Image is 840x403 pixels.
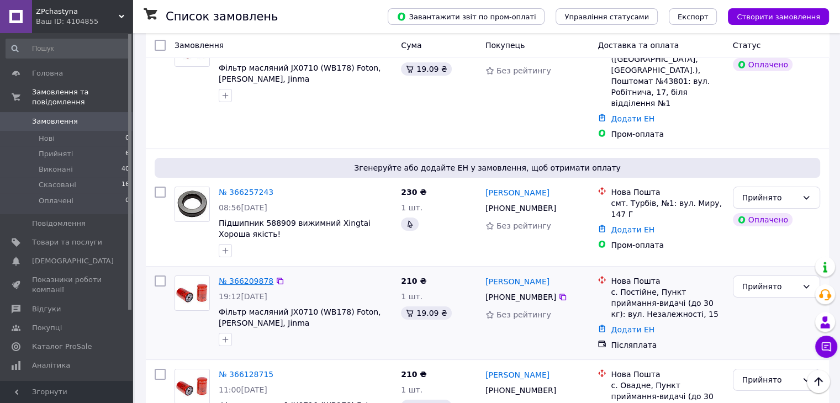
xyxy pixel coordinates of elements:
[611,240,723,251] div: Пром-оплата
[401,188,426,197] span: 230 ₴
[496,221,551,230] span: Без рейтингу
[39,165,73,174] span: Виконані
[219,385,267,394] span: 11:00[DATE]
[483,383,558,398] div: [PHONE_NUMBER]
[388,8,545,25] button: Завантажити звіт по пром-оплаті
[401,277,426,285] span: 210 ₴
[32,87,133,107] span: Замовлення та повідомлення
[611,114,654,123] a: Додати ЕН
[219,370,273,379] a: № 366128715
[611,129,723,140] div: Пром-оплата
[815,336,837,358] button: Чат з покупцем
[496,310,551,319] span: Без рейтингу
[733,58,793,71] div: Оплачено
[401,203,422,212] span: 1 шт.
[611,275,723,287] div: Нова Пошта
[611,287,723,320] div: с. Постійне, Пункт приймання-видачі (до 30 кг): вул. Незалежності, 15
[39,134,55,144] span: Нові
[39,149,73,159] span: Прийняті
[401,41,421,50] span: Cума
[175,276,209,310] img: Фото товару
[32,342,92,352] span: Каталог ProSale
[678,13,709,21] span: Експорт
[611,325,654,334] a: Додати ЕН
[125,149,129,159] span: 6
[32,275,102,295] span: Показники роботи компанії
[32,304,61,314] span: Відгуки
[485,369,550,380] a: [PERSON_NAME]
[175,275,210,311] a: Фото товару
[611,43,723,109] div: смт. [GEOGRAPHIC_DATA] ([GEOGRAPHIC_DATA], [GEOGRAPHIC_DATA].), Поштомат №43801: вул. Робітнича, ...
[39,180,76,190] span: Скасовані
[36,17,133,26] div: Ваш ID: 4104855
[6,39,130,59] input: Пошук
[564,13,649,21] span: Управління статусами
[485,276,550,287] a: [PERSON_NAME]
[219,277,273,285] a: № 366209878
[166,10,278,23] h1: Список замовлень
[32,323,62,333] span: Покупці
[807,370,830,393] button: Наверх
[32,360,70,370] span: Аналітика
[733,213,793,226] div: Оплачено
[611,369,723,380] div: Нова Пошта
[32,237,102,247] span: Товари та послуги
[401,306,451,320] div: 19.09 ₴
[219,292,267,301] span: 19:12[DATE]
[32,256,114,266] span: [DEMOGRAPHIC_DATA]
[485,187,550,198] a: [PERSON_NAME]
[32,116,78,126] span: Замовлення
[219,307,381,327] a: Фільтр масляний JX0710 (WB178) Foton, [PERSON_NAME], Jinma
[36,7,119,17] span: ZPchastyna
[496,66,551,75] span: Без рейтингу
[742,280,797,293] div: Прийнято
[401,370,426,379] span: 210 ₴
[556,8,658,25] button: Управління статусами
[159,162,816,173] span: Згенеруйте або додайте ЕН у замовлення, щоб отримати оплату
[611,340,723,351] div: Післяплата
[219,188,273,197] a: № 366257243
[175,187,210,222] a: Фото товару
[742,192,797,204] div: Прийнято
[397,12,536,22] span: Завантажити звіт по пром-оплаті
[611,198,723,220] div: смт. Турбів, №1: вул. Миру, 147 Г
[483,200,558,216] div: [PHONE_NUMBER]
[485,41,525,50] span: Покупець
[401,292,422,301] span: 1 шт.
[728,8,829,25] button: Створити замовлення
[219,219,371,238] a: Підшипник 588909 вижимний Xingtai Хороша якість!
[401,62,451,76] div: 19.09 ₴
[125,196,129,206] span: 0
[121,180,129,190] span: 16
[219,203,267,212] span: 08:56[DATE]
[175,187,209,221] img: Фото товару
[125,134,129,144] span: 0
[39,196,73,206] span: Оплачені
[175,41,224,50] span: Замовлення
[737,13,820,21] span: Створити замовлення
[32,68,63,78] span: Головна
[598,41,679,50] span: Доставка та оплата
[733,41,761,50] span: Статус
[32,219,86,229] span: Повідомлення
[611,187,723,198] div: Нова Пошта
[483,289,558,305] div: [PHONE_NUMBER]
[219,63,381,83] a: Фільтр масляний JX0710 (WB178) Foton, [PERSON_NAME], Jinma
[611,225,654,234] a: Додати ЕН
[32,379,102,399] span: Управління сайтом
[669,8,717,25] button: Експорт
[717,12,829,20] a: Створити замовлення
[121,165,129,174] span: 40
[742,374,797,386] div: Прийнято
[401,385,422,394] span: 1 шт.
